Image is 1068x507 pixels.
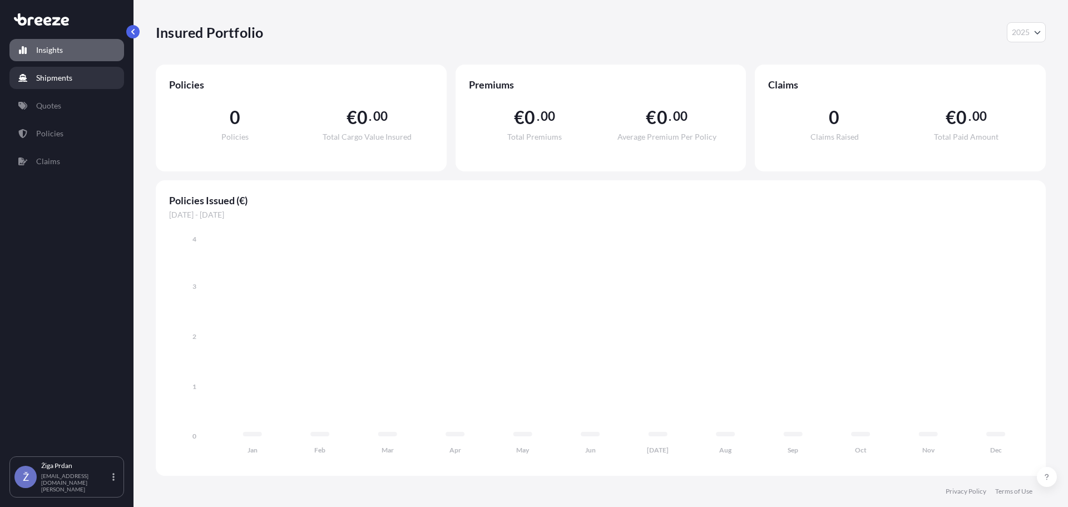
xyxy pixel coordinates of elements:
[192,382,196,391] tspan: 1
[23,471,29,483] span: Ž
[248,446,258,454] tspan: Jan
[922,446,935,454] tspan: Nov
[41,461,110,470] p: Žiga Prdan
[449,446,461,454] tspan: Apr
[347,109,357,126] span: €
[36,100,61,111] p: Quotes
[516,446,530,454] tspan: May
[968,112,971,121] span: .
[972,112,987,121] span: 00
[314,446,325,454] tspan: Feb
[41,472,110,493] p: [EMAIL_ADDRESS][DOMAIN_NAME][PERSON_NAME]
[946,487,986,496] a: Privacy Policy
[829,109,839,126] span: 0
[192,332,196,341] tspan: 2
[192,432,196,440] tspan: 0
[810,133,859,141] span: Claims Raised
[9,150,124,173] a: Claims
[788,446,798,454] tspan: Sep
[514,109,525,126] span: €
[673,112,688,121] span: 00
[1012,27,1030,38] span: 2025
[956,109,967,126] span: 0
[230,109,240,126] span: 0
[1007,22,1046,42] button: Year Selector
[169,194,1032,207] span: Policies Issued (€)
[369,112,372,121] span: .
[990,446,1002,454] tspan: Dec
[657,109,667,126] span: 0
[537,112,540,121] span: .
[323,133,412,141] span: Total Cargo Value Insured
[36,128,63,139] p: Policies
[768,78,1032,91] span: Claims
[719,446,732,454] tspan: Aug
[357,109,368,126] span: 0
[946,109,956,126] span: €
[525,109,535,126] span: 0
[669,112,671,121] span: .
[646,109,656,126] span: €
[373,112,388,121] span: 00
[221,133,249,141] span: Policies
[934,133,998,141] span: Total Paid Amount
[382,446,394,454] tspan: Mar
[169,209,1032,220] span: [DATE] - [DATE]
[9,67,124,89] a: Shipments
[156,23,263,41] p: Insured Portfolio
[169,78,433,91] span: Policies
[617,133,716,141] span: Average Premium Per Policy
[507,133,562,141] span: Total Premiums
[9,95,124,117] a: Quotes
[9,39,124,61] a: Insights
[469,78,733,91] span: Premiums
[192,235,196,243] tspan: 4
[192,282,196,291] tspan: 3
[36,72,72,83] p: Shipments
[855,446,867,454] tspan: Oct
[36,156,60,167] p: Claims
[995,487,1032,496] a: Terms of Use
[647,446,669,454] tspan: [DATE]
[541,112,555,121] span: 00
[585,446,596,454] tspan: Jun
[36,45,63,56] p: Insights
[9,122,124,145] a: Policies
